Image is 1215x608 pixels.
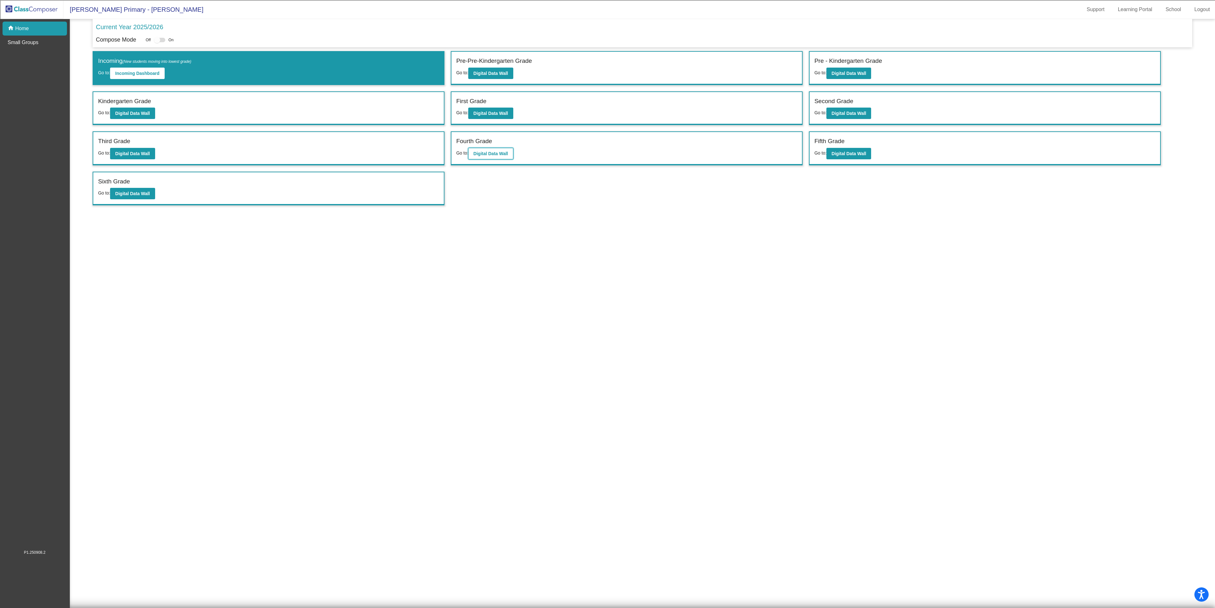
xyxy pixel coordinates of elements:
[826,148,871,159] button: Digital Data Wall
[98,97,151,106] label: Kindergarten Grade
[468,68,513,79] button: Digital Data Wall
[3,123,1212,129] div: CANCEL
[3,43,1212,48] div: Move To ...
[3,198,1212,203] div: JOURNAL
[3,135,1212,141] div: This outline has no content. Would you like to delete it?
[831,111,866,116] b: Digital Data Wall
[96,36,136,44] p: Compose Mode
[3,25,1212,31] div: Options
[456,137,492,146] label: Fourth Grade
[814,97,853,106] label: Second Grade
[98,110,110,115] span: Go to:
[98,150,110,155] span: Go to:
[8,25,15,32] mat-icon: home
[115,151,150,156] b: Digital Data Wall
[3,186,1212,192] div: BOOK
[3,48,1212,54] div: Delete
[826,108,871,119] button: Digital Data Wall
[3,192,1212,198] div: WEBSITE
[456,110,468,115] span: Go to:
[3,129,1212,135] div: ???
[814,137,844,146] label: Fifth Grade
[110,188,155,199] button: Digital Data Wall
[3,88,1212,94] div: Magazine
[3,111,1212,117] div: TODO: put dlg title
[3,152,1212,158] div: Move to ...
[98,70,110,75] span: Go to:
[3,65,1212,71] div: Print
[3,169,1212,175] div: MOVE
[146,37,151,43] span: Off
[814,56,882,66] label: Pre - Kindergarten Grade
[456,97,486,106] label: First Grade
[456,56,532,66] label: Pre-Pre-Kindergarten Grade
[3,163,1212,169] div: CANCEL
[3,141,1212,146] div: SAVE AND GO HOME
[98,56,191,66] label: Incoming
[3,146,1212,152] div: DELETE
[468,108,513,119] button: Digital Data Wall
[3,100,1212,105] div: Television/Radio
[473,111,508,116] b: Digital Data Wall
[473,71,508,76] b: Digital Data Wall
[3,158,1212,163] div: Home
[8,39,38,46] p: Small Groups
[110,108,155,119] button: Digital Data Wall
[3,8,1212,14] div: Sort New > Old
[473,151,508,156] b: Digital Data Wall
[98,190,110,195] span: Go to:
[115,111,150,116] b: Digital Data Wall
[3,37,1212,43] div: Rename
[3,71,1212,77] div: Add Outline Template
[15,25,29,32] p: Home
[110,148,155,159] button: Digital Data Wall
[826,68,871,79] button: Digital Data Wall
[456,70,468,75] span: Go to:
[3,77,1212,83] div: Search for Source
[831,151,866,156] b: Digital Data Wall
[3,14,1212,20] div: Move To ...
[98,137,130,146] label: Third Grade
[3,203,1212,209] div: MORE
[115,71,159,76] b: Incoming Dashboard
[3,94,1212,100] div: Newspaper
[3,105,1212,111] div: Visual Art
[3,20,1212,25] div: Delete
[814,70,826,75] span: Go to:
[468,148,513,159] button: Digital Data Wall
[3,60,1212,65] div: Download
[3,209,59,216] input: Search sources
[3,3,1212,8] div: Sort A > Z
[96,22,163,32] p: Current Year 2025/2026
[456,150,468,155] span: Go to:
[3,54,1212,60] div: Rename Outline
[814,110,826,115] span: Go to:
[168,37,174,43] span: On
[831,71,866,76] b: Digital Data Wall
[110,68,164,79] button: Incoming Dashboard
[98,177,130,186] label: Sixth Grade
[814,150,826,155] span: Go to:
[3,175,1212,181] div: New source
[115,191,150,196] b: Digital Data Wall
[3,181,1212,186] div: SAVE
[3,83,1212,88] div: Journal
[122,59,191,64] span: (New students moving into lowest grade)
[3,31,1212,37] div: Sign out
